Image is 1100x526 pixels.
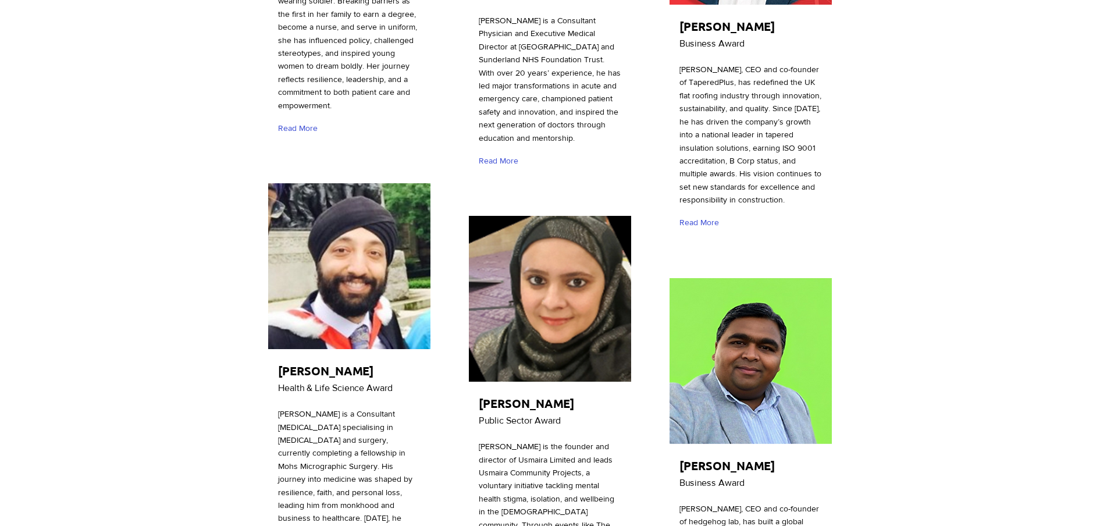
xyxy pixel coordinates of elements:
[679,65,821,204] span: [PERSON_NAME], CEO and co-founder of TaperedPlus, has redefined the UK flat roofing industry thro...
[278,383,393,393] span: Health & Life Science Award
[679,217,719,229] span: Read More
[679,478,745,488] span: Business Award
[278,363,373,378] span: [PERSON_NAME]
[278,118,323,138] a: Read More
[679,458,775,473] span: [PERSON_NAME]
[278,123,318,134] span: Read More
[479,155,518,167] span: Read More
[479,16,621,143] span: [PERSON_NAME] is a Consultant Physician and Executive Medical Director at [GEOGRAPHIC_DATA] and S...
[679,38,745,48] span: Business Award
[479,415,561,425] span: Public Sector Award
[679,19,775,34] span: [PERSON_NAME]
[679,213,724,233] a: Read More
[479,396,574,411] span: [PERSON_NAME]
[479,151,524,171] a: Read More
